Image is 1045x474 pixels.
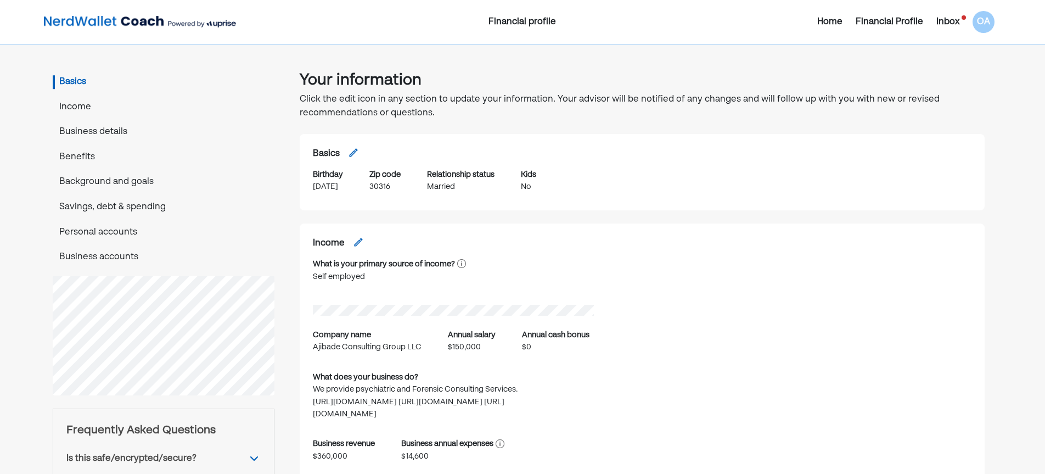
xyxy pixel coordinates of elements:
[53,75,274,90] p: Basics
[448,329,496,341] div: Annual salary
[313,371,418,383] div: What does your business do?
[53,150,274,165] p: Benefits
[313,147,340,161] h2: Basics
[427,181,495,193] div: Married
[53,226,274,240] p: Personal accounts
[313,329,371,341] div: Company name
[522,341,589,353] div: $0
[53,101,274,115] p: Income
[53,125,274,140] p: Business details
[313,169,343,181] div: Birthday
[313,271,466,283] div: Self employed
[369,169,401,181] div: Zip code
[936,15,959,29] div: Inbox
[448,341,496,353] div: $150,000
[817,15,842,29] div: Home
[66,422,261,439] div: Frequently Asked Questions
[401,438,493,450] div: Business annual expenses
[521,169,536,181] div: Kids
[973,11,995,33] div: OA
[369,181,401,193] div: 30316
[364,15,681,29] div: Financial profile
[856,15,923,29] div: Financial Profile
[427,169,495,181] div: Relationship status
[313,258,455,270] div: What is your primary source of income?
[53,175,274,189] p: Background and goals
[313,341,422,353] div: Ajibade Consulting Group LLC
[401,450,504,462] div: $14,600
[300,68,985,93] h1: Your information
[53,250,274,265] p: Business accounts
[313,438,375,450] div: Business revenue
[522,329,589,341] div: Annual cash bonus
[313,181,343,193] div: [DATE]
[313,450,375,462] div: $360,000
[521,181,536,193] div: No
[53,200,274,215] p: Savings, debt & spending
[313,383,532,420] div: We provide psychiatric and Forensic Consulting Services. [URL][DOMAIN_NAME] [URL][DOMAIN_NAME] [U...
[66,452,196,465] div: Is this safe/encrypted/secure?
[300,93,985,121] p: Click the edit icon in any section to update your information. Your advisor will be notified of a...
[313,237,345,251] h2: Income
